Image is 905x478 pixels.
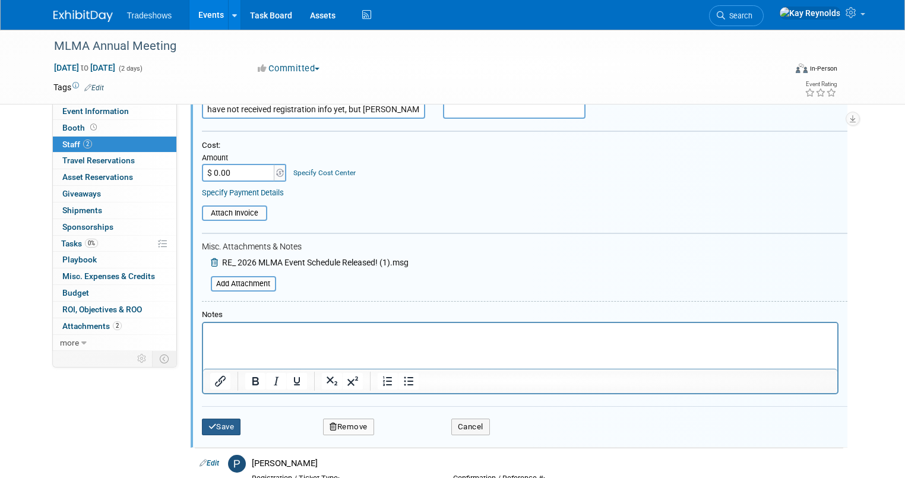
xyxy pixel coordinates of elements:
a: Giveaways [53,186,176,202]
img: Kay Reynolds [779,7,841,20]
span: Attachments [62,321,122,331]
button: Remove [323,419,374,435]
div: Misc. Attachments & Notes [202,242,847,252]
td: Personalize Event Tab Strip [132,351,153,366]
button: Bullet list [398,373,419,390]
img: ExhibitDay [53,10,113,22]
span: (2 days) [118,65,143,72]
button: Superscript [343,373,363,390]
a: Specify Payment Details [202,188,284,197]
span: Travel Reservations [62,156,135,165]
span: Playbook [62,255,97,264]
span: Asset Reservations [62,172,133,182]
span: Booth not reserved yet [88,123,99,132]
button: Italic [266,373,286,390]
div: Notes [202,310,838,320]
div: Cost: [202,141,847,151]
span: Staff [62,140,92,149]
span: [DATE] [DATE] [53,62,116,73]
button: Subscript [322,373,342,390]
span: Event Information [62,106,129,116]
td: Toggle Event Tabs [152,351,176,366]
div: Event Rating [805,81,837,87]
a: Budget [53,285,176,301]
button: Bold [245,373,265,390]
span: Tradeshows [127,11,172,20]
span: to [79,63,90,72]
img: Format-Inperson.png [796,64,808,73]
span: RE_ 2026 MLMA Event Schedule Released! (1).msg [222,258,409,267]
td: Tags [53,81,104,93]
button: Numbered list [378,373,398,390]
span: Misc. Expenses & Credits [62,271,155,281]
button: Underline [287,373,307,390]
span: 0% [85,239,98,248]
span: more [60,338,79,347]
a: Tasks0% [53,236,176,252]
span: Tasks [61,239,98,248]
div: In-Person [809,64,837,73]
a: Sponsorships [53,219,176,235]
img: P.jpg [228,455,246,473]
a: Event Information [53,103,176,119]
a: more [53,335,176,351]
span: 2 [113,321,122,330]
a: Booth [53,120,176,136]
a: Asset Reservations [53,169,176,185]
span: Sponsorships [62,222,113,232]
span: Booth [62,123,99,132]
span: 2 [83,140,92,148]
a: Travel Reservations [53,153,176,169]
a: ROI, Objectives & ROO [53,302,176,318]
button: Save [202,419,241,435]
span: Shipments [62,205,102,215]
a: Edit [200,459,219,467]
div: Amount [202,153,288,164]
a: Attachments2 [53,318,176,334]
span: Budget [62,288,89,297]
span: Giveaways [62,189,101,198]
a: Shipments [53,202,176,219]
a: Misc. Expenses & Credits [53,268,176,284]
a: Playbook [53,252,176,268]
iframe: Rich Text Area [203,323,837,369]
button: Insert/edit link [210,373,230,390]
span: Search [725,11,752,20]
a: Staff2 [53,137,176,153]
span: ROI, Objectives & ROO [62,305,142,314]
a: Search [709,5,764,26]
div: [PERSON_NAME] [252,458,838,469]
a: Specify Cost Center [293,169,356,177]
a: Edit [84,84,104,92]
button: Cancel [451,419,490,435]
button: Committed [254,62,324,75]
div: MLMA Annual Meeting [50,36,771,57]
div: Event Format [722,62,837,80]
